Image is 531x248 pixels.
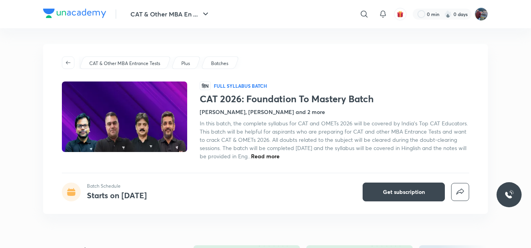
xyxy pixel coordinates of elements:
[214,83,267,89] p: Full Syllabus Batch
[200,108,325,116] h4: [PERSON_NAME], [PERSON_NAME] and 2 more
[211,60,228,67] p: Batches
[363,183,445,201] button: Get subscription
[504,190,514,199] img: ttu
[397,11,404,18] img: avatar
[475,7,488,21] img: Prashant saluja
[200,93,469,105] h1: CAT 2026: Foundation To Mastery Batch
[200,119,468,160] span: In this batch, the complete syllabus for CAT and OMETs 2026 will be covered by India's Top CAT Ed...
[126,6,215,22] button: CAT & Other MBA En ...
[181,60,190,67] p: Plus
[180,60,191,67] a: Plus
[89,60,160,67] p: CAT & Other MBA Entrance Tests
[200,81,211,90] span: हिN
[43,9,106,20] a: Company Logo
[444,10,452,18] img: streak
[61,81,188,153] img: Thumbnail
[383,188,425,196] span: Get subscription
[43,9,106,18] img: Company Logo
[394,8,406,20] button: avatar
[87,190,147,201] h4: Starts on [DATE]
[251,152,280,160] span: Read more
[210,60,230,67] a: Batches
[88,60,162,67] a: CAT & Other MBA Entrance Tests
[87,183,147,190] p: Batch Schedule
